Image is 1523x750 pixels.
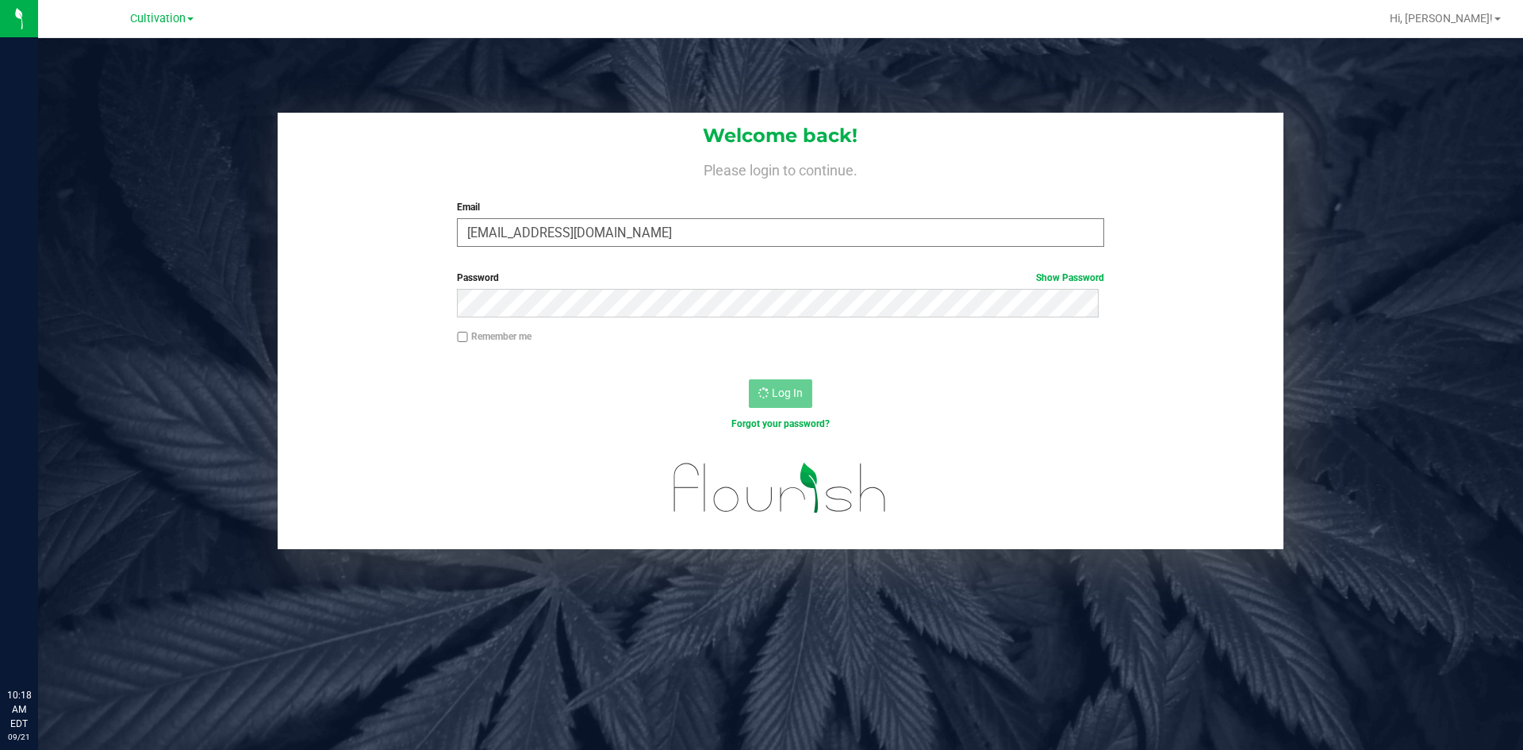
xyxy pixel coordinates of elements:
label: Email [457,200,1103,214]
h4: Please login to continue. [278,159,1283,178]
a: Show Password [1036,272,1104,283]
span: Hi, [PERSON_NAME]! [1390,12,1493,25]
a: Forgot your password? [731,418,830,429]
p: 10:18 AM EDT [7,688,31,731]
h1: Welcome back! [278,125,1283,146]
button: Log In [749,379,812,408]
span: Password [457,272,499,283]
span: Log In [772,387,803,399]
img: flourish_logo.svg [654,448,906,529]
label: Remember me [457,329,531,344]
p: 09/21 [7,731,31,743]
input: Remember me [457,332,468,343]
span: Cultivation [130,12,186,25]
